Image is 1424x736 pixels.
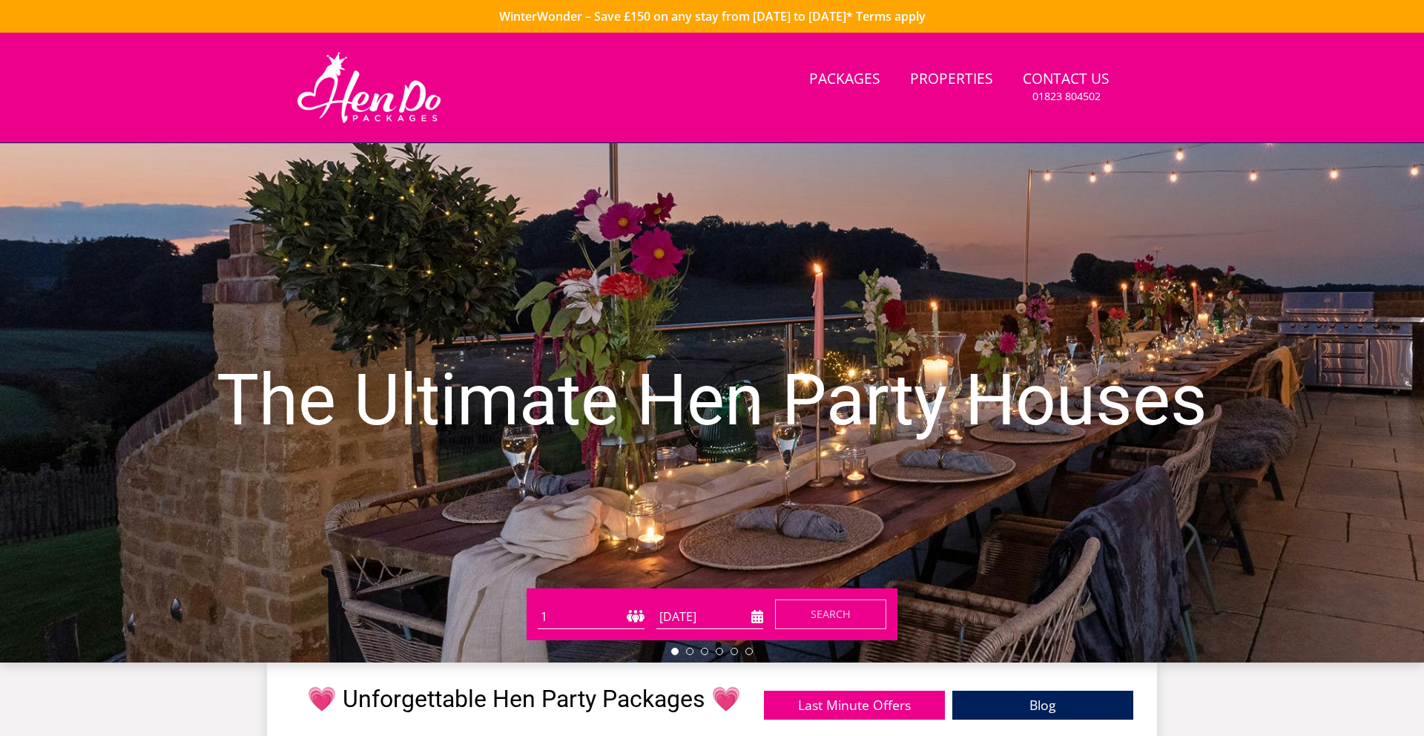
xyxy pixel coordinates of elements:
[291,50,447,125] img: Hen Do Packages
[656,605,763,629] input: Arrival Date
[952,691,1133,720] a: Blog
[307,686,741,712] h1: 💗 Unforgettable Hen Party Packages 💗
[1032,89,1101,104] small: 01823 804502
[904,63,999,96] a: Properties
[775,599,886,629] button: Search
[764,691,945,720] a: Last Minute Offers
[1017,63,1115,111] a: Contact Us01823 804502
[803,63,886,96] a: Packages
[214,332,1210,470] h1: The Ultimate Hen Party Houses
[811,607,851,621] span: Search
